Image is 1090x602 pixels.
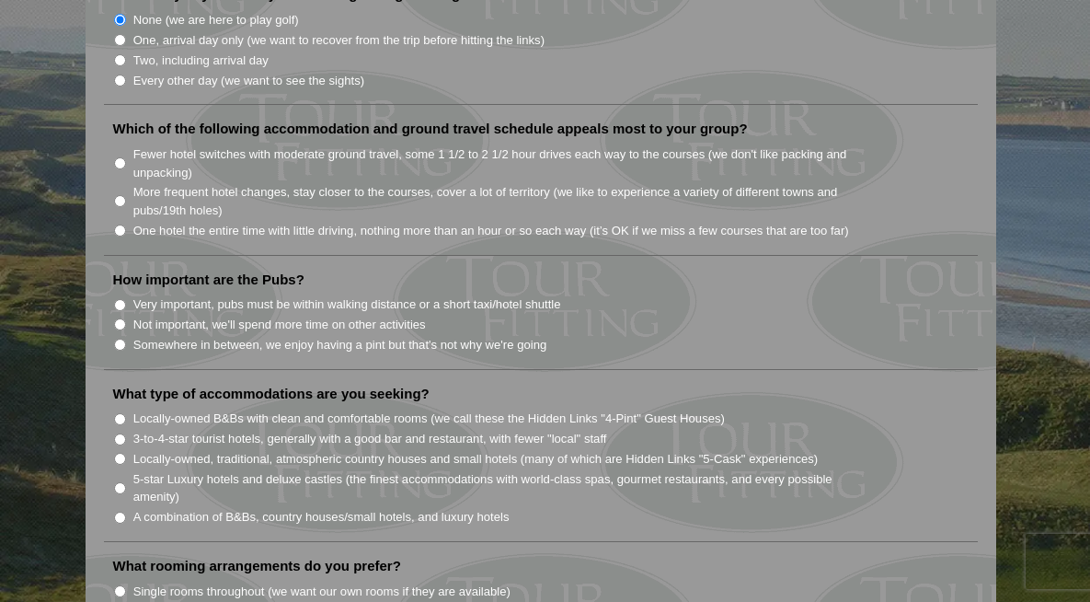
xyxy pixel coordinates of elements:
label: Every other day (we want to see the sights) [133,72,364,90]
label: One, arrival day only (we want to recover from the trip before hitting the links) [133,31,545,50]
label: What rooming arrangements do you prefer? [113,557,401,575]
label: How important are the Pubs? [113,271,304,289]
label: Very important, pubs must be within walking distance or a short taxi/hotel shuttle [133,295,561,314]
label: A combination of B&Bs, country houses/small hotels, and luxury hotels [133,508,510,527]
label: 3-to-4-star tourist hotels, generally with a good bar and restaurant, with fewer "local" staff [133,430,607,448]
label: Single rooms throughout (we want our own rooms if they are available) [133,583,511,601]
label: One hotel the entire time with little driving, nothing more than an hour or so each way (it’s OK ... [133,222,849,240]
label: Locally-owned B&Bs with clean and comfortable rooms (we call these the Hidden Links "4-Pint" Gues... [133,410,725,428]
label: Not important, we'll spend more time on other activities [133,316,426,334]
label: Locally-owned, traditional, atmospheric country houses and small hotels (many of which are Hidden... [133,450,819,469]
label: Fewer hotel switches with moderate ground travel, some 1 1/2 to 2 1/2 hour drives each way to the... [133,145,873,181]
label: Two, including arrival day [133,52,269,70]
label: 5-star Luxury hotels and deluxe castles (the finest accommodations with world-class spas, gourmet... [133,470,873,506]
label: More frequent hotel changes, stay closer to the courses, cover a lot of territory (we like to exp... [133,183,873,219]
label: Somewhere in between, we enjoy having a pint but that's not why we're going [133,336,547,354]
label: What type of accommodations are you seeking? [113,385,430,403]
label: None (we are here to play golf) [133,11,299,29]
label: Which of the following accommodation and ground travel schedule appeals most to your group? [113,120,748,138]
